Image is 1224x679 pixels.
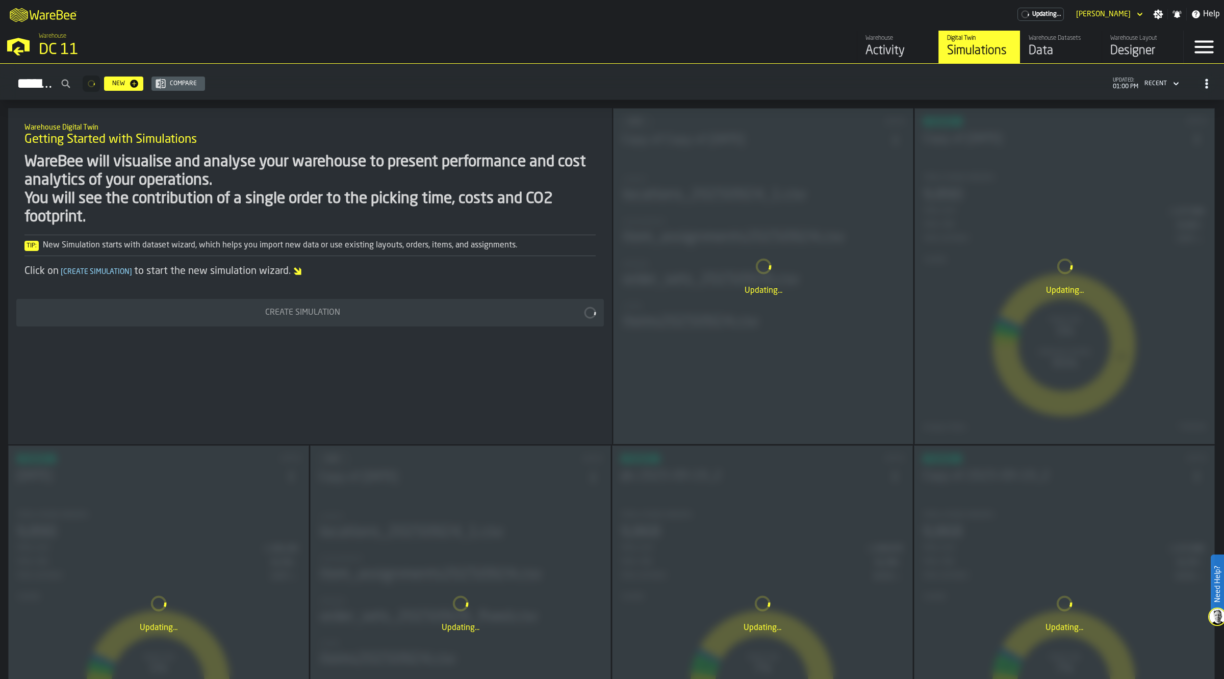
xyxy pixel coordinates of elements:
[1168,9,1186,19] label: button-toggle-Notifications
[1017,8,1064,21] div: Menu Subscription
[1110,43,1175,59] div: Designer
[1140,78,1181,90] div: DropdownMenuValue-4
[1212,556,1223,613] label: Need Help?
[319,622,602,634] div: Updating...
[61,268,63,275] span: [
[857,31,938,63] a: link-to-/wh/i/2e91095d-d0fa-471d-87cf-b9f7f81665fc/feed/
[938,31,1020,63] a: link-to-/wh/i/2e91095d-d0fa-471d-87cf-b9f7f81665fc/simulations
[104,77,143,91] button: button-New
[1029,35,1093,42] div: Warehouse Datasets
[39,41,314,59] div: DC 11
[79,76,104,92] div: ButtonLoadMore-Loading...-Prev-First-Last
[17,622,300,634] div: Updating...
[16,116,604,153] div: title-Getting Started with Simulations
[24,239,596,252] div: New Simulation starts with dataset wizard, which helps you import new data or use existing layout...
[24,241,39,251] span: Tip:
[1032,11,1061,18] span: Updating...
[1017,8,1064,21] a: link-to-/wh/i/2e91095d-d0fa-471d-87cf-b9f7f81665fc/settings/billing
[1113,83,1138,90] span: 01:00 PM
[947,43,1012,59] div: Simulations
[8,108,612,444] div: ItemListCard-
[1149,9,1167,19] label: button-toggle-Settings
[1113,78,1138,83] span: updated:
[1187,8,1224,20] label: button-toggle-Help
[923,285,1206,297] div: Updating...
[24,264,596,279] div: Click on to start the new simulation wizard.
[151,77,205,91] button: button-Compare
[130,268,132,275] span: ]
[22,307,582,319] div: Create Simulation
[1072,8,1145,20] div: DropdownMenuValue-Kim Jonsson
[923,622,1206,634] div: Updating...
[16,299,604,326] button: button-Create Simulation
[108,80,129,87] div: New
[1102,31,1183,63] a: link-to-/wh/i/2e91095d-d0fa-471d-87cf-b9f7f81665fc/designer
[59,268,134,275] span: Create Simulation
[1076,10,1131,18] div: DropdownMenuValue-Kim Jonsson
[24,132,197,148] span: Getting Started with Simulations
[1184,31,1224,63] label: button-toggle-Menu
[1110,35,1175,42] div: Warehouse Layout
[865,43,930,59] div: Activity
[166,80,201,87] div: Compare
[621,622,904,634] div: Updating...
[39,33,66,40] span: Warehouse
[1020,31,1102,63] a: link-to-/wh/i/2e91095d-d0fa-471d-87cf-b9f7f81665fc/data
[24,121,596,132] h2: Sub Title
[622,285,905,297] div: Updating...
[1203,8,1220,20] span: Help
[24,153,596,227] div: WareBee will visualise and analyse your warehouse to present performance and cost analytics of yo...
[947,35,1012,42] div: Digital Twin
[1029,43,1093,59] div: Data
[1144,80,1167,87] div: DropdownMenuValue-4
[865,35,930,42] div: Warehouse
[914,108,1215,444] div: ItemListCard-DashboardItemContainer
[613,108,913,444] div: ItemListCard-DashboardItemContainer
